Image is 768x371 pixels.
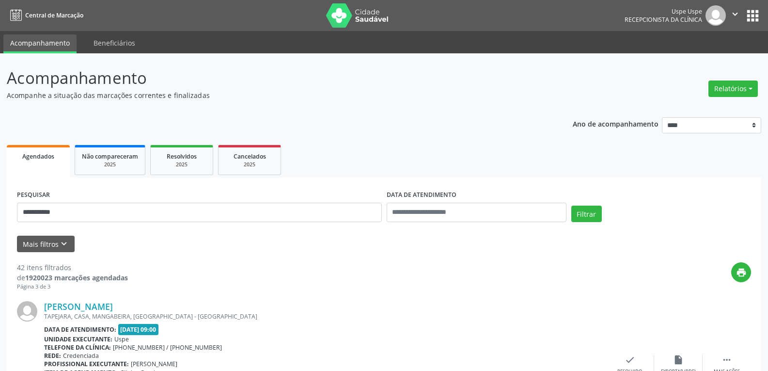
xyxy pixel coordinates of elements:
b: Data de atendimento: [44,325,116,334]
div: 42 itens filtrados [17,262,128,273]
strong: 1920023 marcações agendadas [25,273,128,282]
i: print [736,267,747,278]
span: Agendados [22,152,54,161]
button:  [726,5,744,26]
div: 2025 [82,161,138,168]
b: Rede: [44,352,61,360]
img: img [17,301,37,322]
img: img [705,5,726,26]
button: Filtrar [571,206,602,222]
i: check [625,355,635,365]
p: Acompanhe a situação das marcações correntes e finalizadas [7,90,535,100]
div: Uspe Uspe [625,7,702,16]
span: Cancelados [234,152,266,161]
b: Unidade executante: [44,335,112,343]
a: Central de Marcação [7,7,83,23]
button: apps [744,7,761,24]
a: Acompanhamento [3,34,77,53]
i:  [721,355,732,365]
span: [PERSON_NAME] [131,360,177,368]
div: TAPEJARA, CASA, MANGABEIRA, [GEOGRAPHIC_DATA] - [GEOGRAPHIC_DATA] [44,312,606,321]
span: [DATE] 09:00 [118,324,159,335]
a: [PERSON_NAME] [44,301,113,312]
span: Não compareceram [82,152,138,161]
div: 2025 [225,161,274,168]
span: Uspe [114,335,129,343]
div: Página 3 de 3 [17,283,128,291]
a: Beneficiários [87,34,142,51]
b: Telefone da clínica: [44,343,111,352]
span: Resolvidos [167,152,197,161]
span: [PHONE_NUMBER] / [PHONE_NUMBER] [113,343,222,352]
span: Central de Marcação [25,11,83,19]
div: 2025 [157,161,206,168]
button: Mais filtroskeyboard_arrow_down [17,236,75,253]
button: Relatórios [708,81,758,97]
p: Ano de acompanhamento [573,117,658,129]
label: DATA DE ATENDIMENTO [387,188,456,203]
span: Credenciada [63,352,99,360]
div: de [17,273,128,283]
i: insert_drive_file [673,355,684,365]
button: print [731,262,751,282]
i: keyboard_arrow_down [59,239,69,249]
span: Recepcionista da clínica [625,16,702,24]
p: Acompanhamento [7,66,535,90]
label: PESQUISAR [17,188,50,203]
i:  [730,9,740,19]
b: Profissional executante: [44,360,129,368]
